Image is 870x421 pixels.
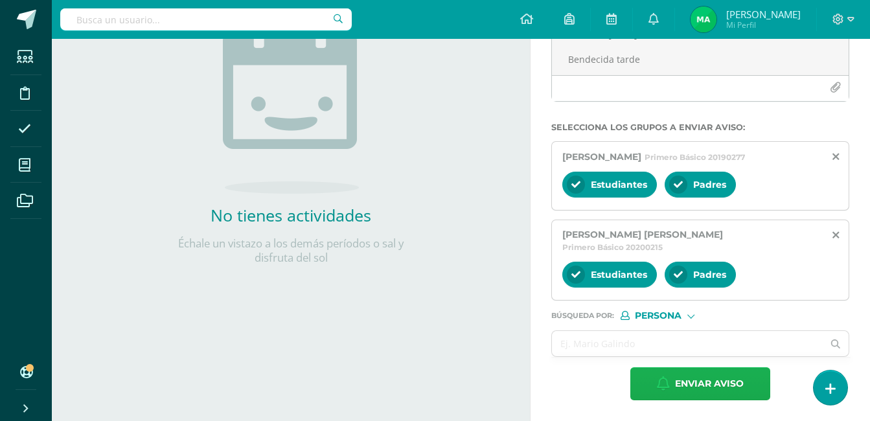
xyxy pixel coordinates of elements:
span: Persona [635,312,681,319]
h2: No tienes actividades [161,204,420,226]
p: Échale un vistazo a los demás períodos o sal y disfruta del sol [161,236,420,265]
input: Busca un usuario... [60,8,352,30]
span: Primero Básico 20190277 [645,152,745,162]
button: Enviar aviso [630,367,770,400]
span: Búsqueda por : [551,312,614,319]
span: Estudiantes [591,179,647,190]
img: no_activities.png [223,11,359,194]
span: Padres [693,269,726,280]
span: [PERSON_NAME] [562,151,641,163]
input: Ej. Mario Galindo [552,331,823,356]
textarea: Buen dia estimados: Para informales que el día de [DATE] en el Bloque de Cultura Maya el estudian... [552,10,849,75]
span: Estudiantes [591,269,647,280]
img: 05f3b83f3a33b31b9838db5ae9964073.png [691,6,716,32]
span: Enviar aviso [675,368,744,400]
span: Padres [693,179,726,190]
div: [object Object] [621,311,718,320]
span: Primero Básico 20200215 [562,242,663,252]
span: [PERSON_NAME] [726,8,801,21]
label: Selecciona los grupos a enviar aviso : [551,122,849,132]
span: [PERSON_NAME] [PERSON_NAME] [562,229,723,240]
span: Mi Perfil [726,19,801,30]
